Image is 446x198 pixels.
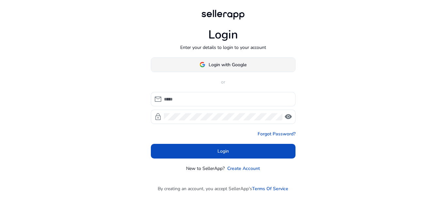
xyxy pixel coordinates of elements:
[180,44,266,51] p: Enter your details to login to your account
[154,113,162,121] span: lock
[199,62,205,68] img: google-logo.svg
[151,144,295,159] button: Login
[151,57,295,72] button: Login with Google
[252,185,288,192] a: Terms Of Service
[186,165,225,172] p: New to SellerApp?
[208,28,238,42] h1: Login
[209,61,247,68] span: Login with Google
[217,148,229,155] span: Login
[258,130,295,137] a: Forgot Password?
[227,165,260,172] a: Create Account
[284,113,292,121] span: visibility
[151,79,295,85] p: or
[154,95,162,103] span: mail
